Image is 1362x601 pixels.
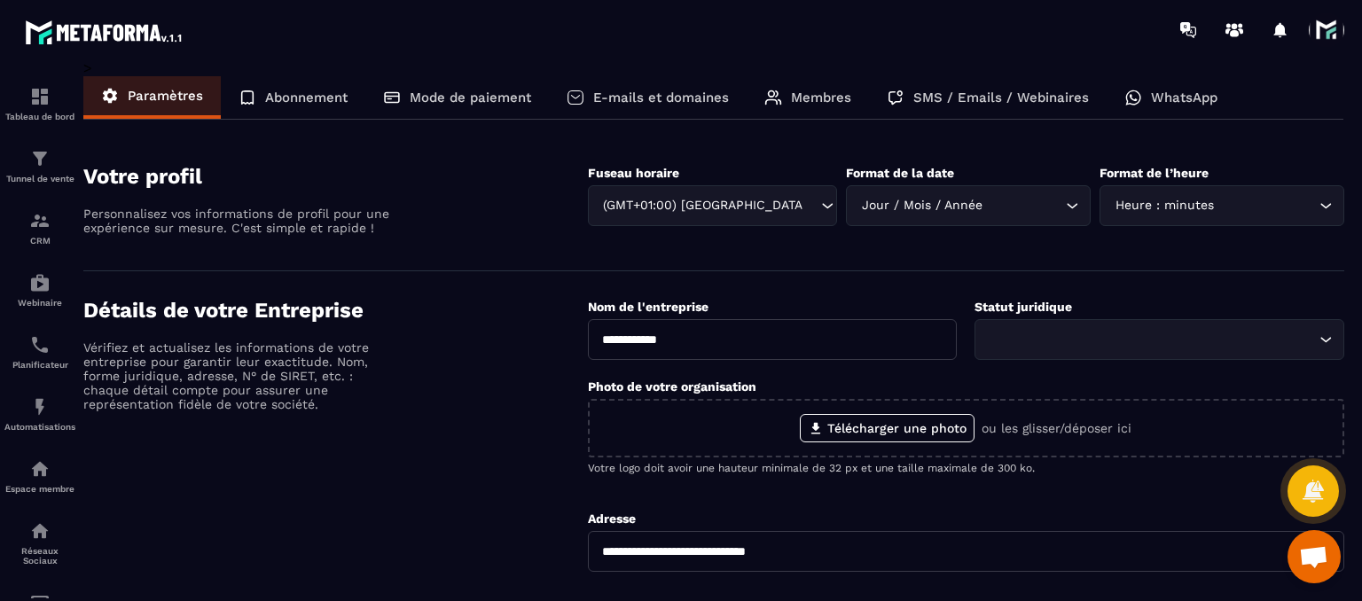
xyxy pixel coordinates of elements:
[4,360,75,370] p: Planificateur
[4,298,75,308] p: Webinaire
[4,73,75,135] a: formationformationTableau de bord
[982,421,1131,435] p: ou les glisser/déposer ici
[29,148,51,169] img: formation
[29,334,51,355] img: scheduler
[803,196,817,215] input: Search for option
[4,174,75,183] p: Tunnel de vente
[986,196,1061,215] input: Search for option
[599,196,804,215] span: (GMT+01:00) [GEOGRAPHIC_DATA]
[29,210,51,231] img: formation
[83,298,588,323] h4: Détails de votre Entreprise
[846,166,954,180] label: Format de la date
[975,300,1072,314] label: Statut juridique
[29,396,51,418] img: automations
[588,462,1344,474] p: Votre logo doit avoir une hauteur minimale de 32 px et une taille maximale de 300 ko.
[4,507,75,579] a: social-networksocial-networkRéseaux Sociaux
[4,197,75,259] a: formationformationCRM
[29,520,51,542] img: social-network
[4,546,75,566] p: Réseaux Sociaux
[1151,90,1217,105] p: WhatsApp
[4,112,75,121] p: Tableau de bord
[986,330,1315,349] input: Search for option
[83,207,394,235] p: Personnalisez vos informations de profil pour une expérience sur mesure. C'est simple et rapide !
[857,196,986,215] span: Jour / Mois / Année
[846,185,1091,226] div: Search for option
[791,90,851,105] p: Membres
[4,236,75,246] p: CRM
[4,422,75,432] p: Automatisations
[4,135,75,197] a: formationformationTunnel de vente
[25,16,184,48] img: logo
[1288,530,1341,583] a: Ouvrir le chat
[128,88,203,104] p: Paramètres
[4,383,75,445] a: automationsautomationsAutomatisations
[4,484,75,494] p: Espace membre
[588,379,756,394] label: Photo de votre organisation
[410,90,531,105] p: Mode de paiement
[265,90,348,105] p: Abonnement
[1111,196,1217,215] span: Heure : minutes
[4,445,75,507] a: automationsautomationsEspace membre
[83,340,394,411] p: Vérifiez et actualisez les informations de votre entreprise pour garantir leur exactitude. Nom, f...
[588,185,838,226] div: Search for option
[29,86,51,107] img: formation
[1100,185,1344,226] div: Search for option
[4,259,75,321] a: automationsautomationsWebinaire
[588,511,636,526] label: Adresse
[29,272,51,293] img: automations
[913,90,1089,105] p: SMS / Emails / Webinaires
[588,300,708,314] label: Nom de l'entreprise
[800,414,975,442] label: Télécharger une photo
[29,458,51,480] img: automations
[1217,196,1315,215] input: Search for option
[593,90,729,105] p: E-mails et domaines
[975,319,1344,360] div: Search for option
[4,321,75,383] a: schedulerschedulerPlanificateur
[588,166,679,180] label: Fuseau horaire
[83,164,588,189] h4: Votre profil
[1100,166,1209,180] label: Format de l’heure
